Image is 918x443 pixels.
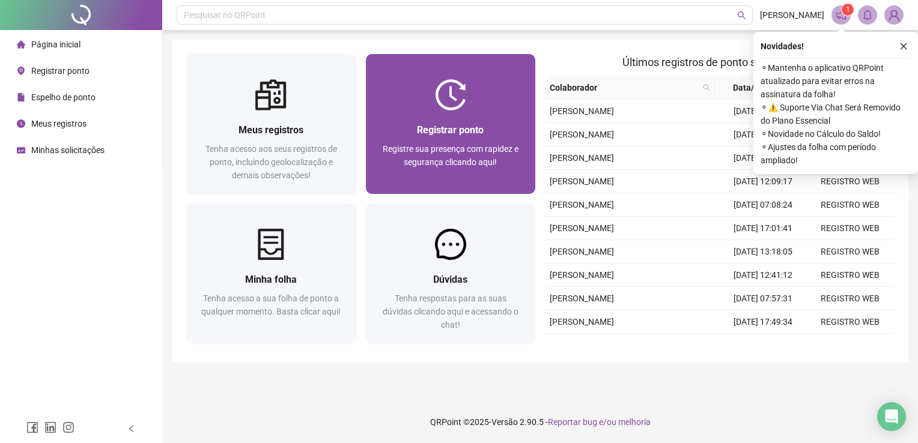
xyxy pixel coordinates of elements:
[720,310,807,334] td: [DATE] 17:49:34
[433,274,467,285] span: Dúvidas
[186,54,356,194] a: Meus registrosTenha acesso aos seus registros de ponto, incluindo geolocalização e demais observa...
[31,119,87,128] span: Meus registros
[807,170,894,193] td: REGISTRO WEB
[807,264,894,287] td: REGISTRO WEB
[899,42,908,50] span: close
[366,54,536,194] a: Registrar pontoRegistre sua presença com rapidez e segurança clicando aqui!
[201,294,341,316] span: Tenha acesso a sua folha de ponto a qualquer momento. Basta clicar aqui!
[760,8,824,22] span: [PERSON_NAME]
[245,274,297,285] span: Minha folha
[491,417,518,427] span: Versão
[550,270,614,280] span: [PERSON_NAME]
[550,153,614,163] span: [PERSON_NAME]
[846,5,850,14] span: 1
[807,287,894,310] td: REGISTRO WEB
[761,127,911,140] span: ⚬ Novidade no Cálculo do Saldo!
[720,170,807,193] td: [DATE] 12:09:17
[17,119,25,128] span: clock-circle
[550,200,614,209] span: [PERSON_NAME]
[550,317,614,327] span: [PERSON_NAME]
[417,124,484,136] span: Registrar ponto
[550,247,614,256] span: [PERSON_NAME]
[31,92,96,102] span: Espelho de ponto
[720,334,807,357] td: [DATE] 13:19:00
[807,310,894,334] td: REGISTRO WEB
[17,146,25,154] span: schedule
[17,67,25,75] span: environment
[715,76,800,100] th: Data/Hora
[836,10,847,20] span: notification
[550,130,614,139] span: [PERSON_NAME]
[550,223,614,233] span: [PERSON_NAME]
[186,203,356,343] a: Minha folhaTenha acesso a sua folha de ponto a qualquer momento. Basta clicar aqui!
[550,294,614,303] span: [PERSON_NAME]
[17,40,25,49] span: home
[761,140,911,167] span: ⚬ Ajustes da folha com período ampliado!
[885,6,903,24] img: 92840
[366,203,536,343] a: DúvidasTenha respostas para as suas dúvidas clicando aqui e acessando o chat!
[383,294,518,330] span: Tenha respostas para as suas dúvidas clicando aqui e acessando o chat!
[548,417,651,427] span: Reportar bug e/ou melhoria
[807,334,894,357] td: REGISTRO MANUAL
[761,101,911,127] span: ⚬ ⚠️ Suporte Via Chat Será Removido do Plano Essencial
[162,401,918,443] footer: QRPoint © 2025 - 2.90.5 -
[550,81,698,94] span: Colaborador
[720,81,785,94] span: Data/Hora
[550,106,614,116] span: [PERSON_NAME]
[720,240,807,264] td: [DATE] 13:18:05
[720,146,807,170] td: [DATE] 13:18:02
[622,56,816,68] span: Últimos registros de ponto sincronizados
[761,61,911,101] span: ⚬ Mantenha o aplicativo QRPoint atualizado para evitar erros na assinatura da folha!
[720,123,807,146] td: [DATE] 17:02:16
[127,424,136,433] span: left
[720,193,807,217] td: [DATE] 07:08:24
[703,84,710,91] span: search
[877,402,906,431] div: Open Intercom Messenger
[807,240,894,264] td: REGISTRO WEB
[205,144,337,180] span: Tenha acesso aos seus registros de ponto, incluindo geolocalização e demais observações!
[761,40,804,53] span: Novidades !
[720,100,807,123] td: [DATE] 07:40:13
[383,144,518,167] span: Registre sua presença com rapidez e segurança clicando aqui!
[26,421,38,433] span: facebook
[807,193,894,217] td: REGISTRO WEB
[720,264,807,287] td: [DATE] 12:41:12
[239,124,303,136] span: Meus registros
[807,217,894,240] td: REGISTRO WEB
[842,4,854,16] sup: 1
[31,66,90,76] span: Registrar ponto
[17,93,25,101] span: file
[862,10,873,20] span: bell
[737,11,746,20] span: search
[550,176,614,186] span: [PERSON_NAME]
[44,421,56,433] span: linkedin
[31,145,105,155] span: Minhas solicitações
[31,40,81,49] span: Página inicial
[701,79,713,97] span: search
[720,217,807,240] td: [DATE] 17:01:41
[720,287,807,310] td: [DATE] 07:57:31
[62,421,74,433] span: instagram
